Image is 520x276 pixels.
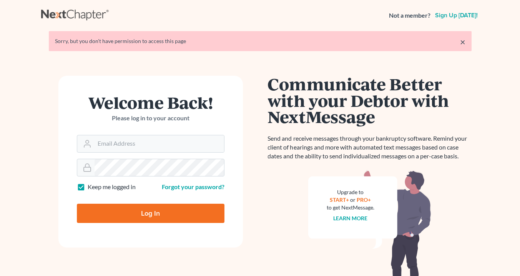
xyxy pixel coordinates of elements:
[389,11,430,20] strong: Not a member?
[88,183,136,191] label: Keep me logged in
[77,204,224,223] input: Log In
[330,196,349,203] a: START+
[95,135,224,152] input: Email Address
[460,37,465,47] a: ×
[357,196,371,203] a: PRO+
[77,94,224,111] h1: Welcome Back!
[327,204,374,211] div: to get NextMessage.
[55,37,465,45] div: Sorry, but you don't have permission to access this page
[162,183,224,190] a: Forgot your password?
[268,134,472,161] p: Send and receive messages through your bankruptcy software. Remind your client of hearings and mo...
[333,215,367,221] a: Learn more
[268,76,472,125] h1: Communicate Better with your Debtor with NextMessage
[327,188,374,196] div: Upgrade to
[77,114,224,123] p: Please log in to your account
[434,12,479,18] a: Sign up [DATE]!
[350,196,356,203] span: or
